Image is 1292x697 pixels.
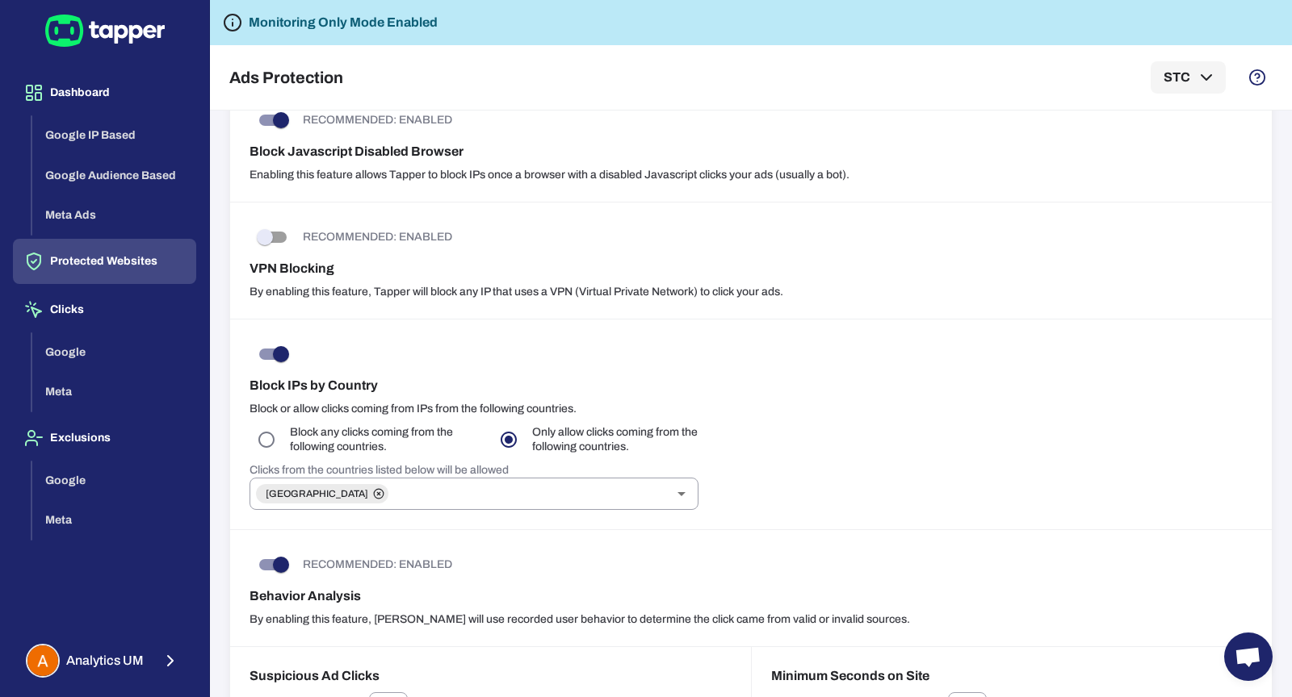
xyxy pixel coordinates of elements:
button: Clicks [13,287,196,332]
button: Meta Ads [32,195,196,236]
button: Google IP Based [32,115,196,156]
h6: Clicks from the countries listed below will be allowed [250,463,698,478]
a: Meta [32,384,196,398]
button: Exclusions [13,415,196,461]
a: Exclusions [13,430,196,444]
a: Meta [32,512,196,526]
h6: Minimum Seconds on Site [771,666,1253,686]
h6: Behavior Analysis [250,586,1252,606]
p: Only allow clicks coming from the following countries. [532,425,721,454]
img: Analytics UM [27,645,58,676]
button: Meta [32,500,196,540]
span: Analytics UM [66,653,144,669]
p: Block or allow clicks coming from IPs from the following countries. [250,402,1252,416]
a: Open chat [1224,632,1273,681]
a: Google IP Based [32,127,196,141]
h6: Suspicious Ad Clicks [250,666,732,686]
h5: Ads Protection [229,68,343,87]
a: Google [32,472,196,486]
p: RECOMMENDED: ENABLED [303,113,452,127]
p: By enabling this feature, [PERSON_NAME] will use recorded user behavior to determine the click ca... [250,612,1252,627]
p: Enabling this feature allows Tapper to block IPs once a browser with a disabled Javascript clicks... [250,168,1252,182]
button: Dashboard [13,70,196,115]
h6: Monitoring Only Mode Enabled [249,13,438,32]
button: Open [670,482,693,505]
button: Meta [32,372,196,412]
a: Clicks [13,302,196,315]
h6: Block IPs by Country [250,376,1252,395]
a: Protected Websites [13,253,196,267]
button: Analytics UMAnalytics UM [13,637,196,684]
svg: Tapper is not blocking any fraudulent activity for this domain [223,13,242,32]
button: Google [32,332,196,373]
p: RECOMMENDED: ENABLED [303,557,452,572]
button: Protected Websites [13,239,196,284]
p: By enabling this feature, Tapper will block any IP that uses a VPN (Virtual Private Network) to c... [250,285,1252,299]
button: Google Audience Based [32,156,196,196]
a: Meta Ads [32,207,196,221]
p: Block any clicks coming from the following countries. [290,425,479,454]
button: Google [32,461,196,501]
a: Google [32,344,196,357]
button: STC [1151,61,1226,94]
a: Google Audience Based [32,167,196,181]
h6: VPN Blocking [250,259,1252,278]
span: [GEOGRAPHIC_DATA] [256,487,378,500]
a: Dashboard [13,85,196,98]
p: RECOMMENDED: ENABLED [303,230,452,244]
h6: Block Javascript Disabled Browser [250,142,1252,161]
div: [GEOGRAPHIC_DATA] [256,484,388,503]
